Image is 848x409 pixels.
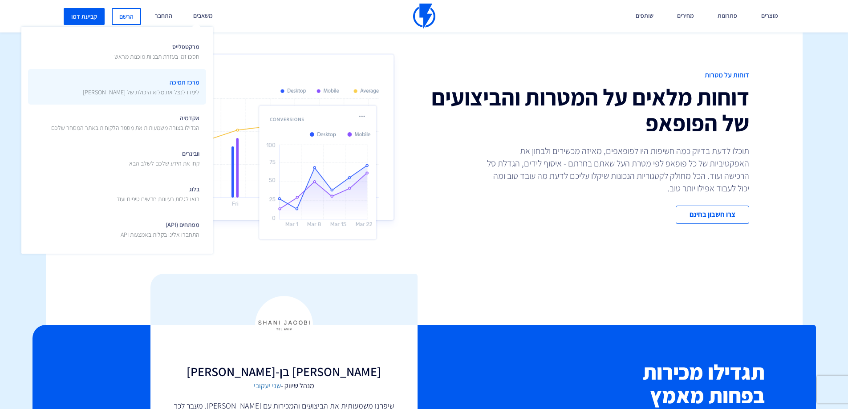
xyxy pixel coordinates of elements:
[482,145,749,194] p: תוכלו לדעת בדיוק כמה חשיפות היו לפופאפים, מאיזה מכשירים ולבחון את האפקטיביות של כל פופאפ לפי מטרת...
[28,140,206,176] a: וובינריםקחו את הידע שלכם לשלב הבא
[28,105,206,140] a: אקדמיההגדילו בצורה משמעותית את מספר הלקוחות באתר המסחר שלכם
[431,85,749,135] h2: דוחות מלאים על המטרות והביצועים של הפופאפ
[114,52,199,61] p: חסכו זמן בעזרת תבניות מוכנות מראש
[254,381,281,390] a: שני יעקובי
[431,70,749,81] span: דוחות על מטרות
[28,211,206,247] a: מפתחים (API)התחברו אלינו בקלות באמצעות API
[64,8,105,25] a: קביעת דמו
[114,40,199,61] span: מרקטפלייס
[51,111,199,132] span: אקדמיה
[168,381,400,391] span: מנהל שיווק -
[255,296,313,354] img: Feedback
[83,76,199,97] span: מרכז תמיכה
[431,360,765,407] h2: תגדילו מכירות בפחות מאמץ
[676,206,749,224] a: צרו חשבון בחינם
[117,194,199,203] p: בואו לגלות רעיונות חדשים טיפים ועוד
[129,147,199,168] span: וובינרים
[51,123,199,132] p: הגדילו בצורה משמעותית את מספר הלקוחות באתר המסחר שלכם
[121,218,199,239] span: מפתחים (API)
[121,230,199,239] p: התחברו אלינו בקלות באמצעות API
[112,8,141,25] a: הרשם
[129,159,199,168] p: קחו את הידע שלכם לשלב הבא
[28,33,206,69] a: מרקטפלייסחסכו זמן בעזרת תבניות מוכנות מראש
[28,69,206,105] a: מרכז תמיכהלימדו לנצל את מלוא היכולת של [PERSON_NAME]
[117,182,199,203] span: בלוג
[83,88,199,97] p: לימדו לנצל את מלוא היכולת של [PERSON_NAME]
[168,365,400,379] h3: [PERSON_NAME] בן-[PERSON_NAME]
[28,176,206,211] a: בלוגבואו לגלות רעיונות חדשים טיפים ועוד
